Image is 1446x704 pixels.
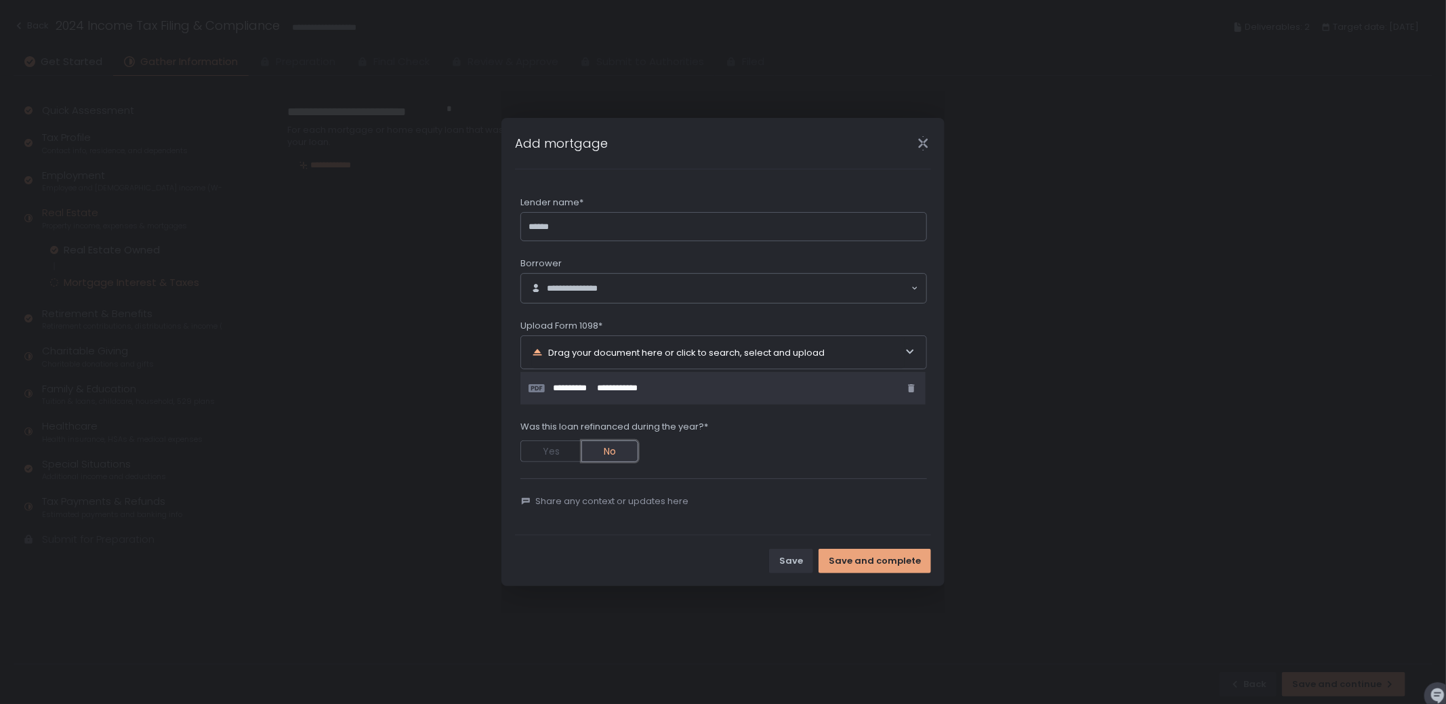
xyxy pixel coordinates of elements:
[769,549,813,573] button: Save
[779,555,803,567] div: Save
[615,282,910,295] input: Search for option
[535,495,688,508] span: Share any context or updates here
[520,421,708,433] span: Was this loan refinanced during the year?*
[520,196,583,209] span: Lender name*
[520,320,602,332] span: Upload Form 1098*
[819,549,931,573] button: Save and complete
[520,257,562,270] span: Borrower
[581,440,638,462] button: No
[515,134,608,152] h1: Add mortgage
[521,274,926,303] div: Search for option
[901,136,945,151] div: Close
[520,440,581,462] button: Yes
[829,555,921,567] div: Save and complete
